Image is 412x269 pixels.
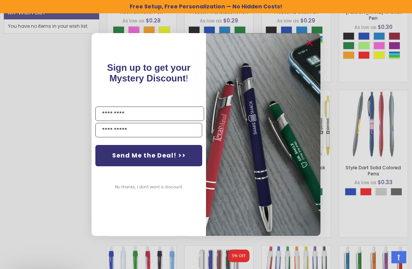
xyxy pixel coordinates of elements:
[107,62,191,83] span: !
[111,178,187,197] button: No thanks, I don't want a discount.
[349,248,412,269] iframe: Google Customer Reviews
[107,62,191,83] span: Sign up to get your Mystery Discount
[304,37,316,49] button: Close dialog
[206,33,320,236] img: pop-up-image
[95,145,202,166] button: Send Me the Deal! >>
